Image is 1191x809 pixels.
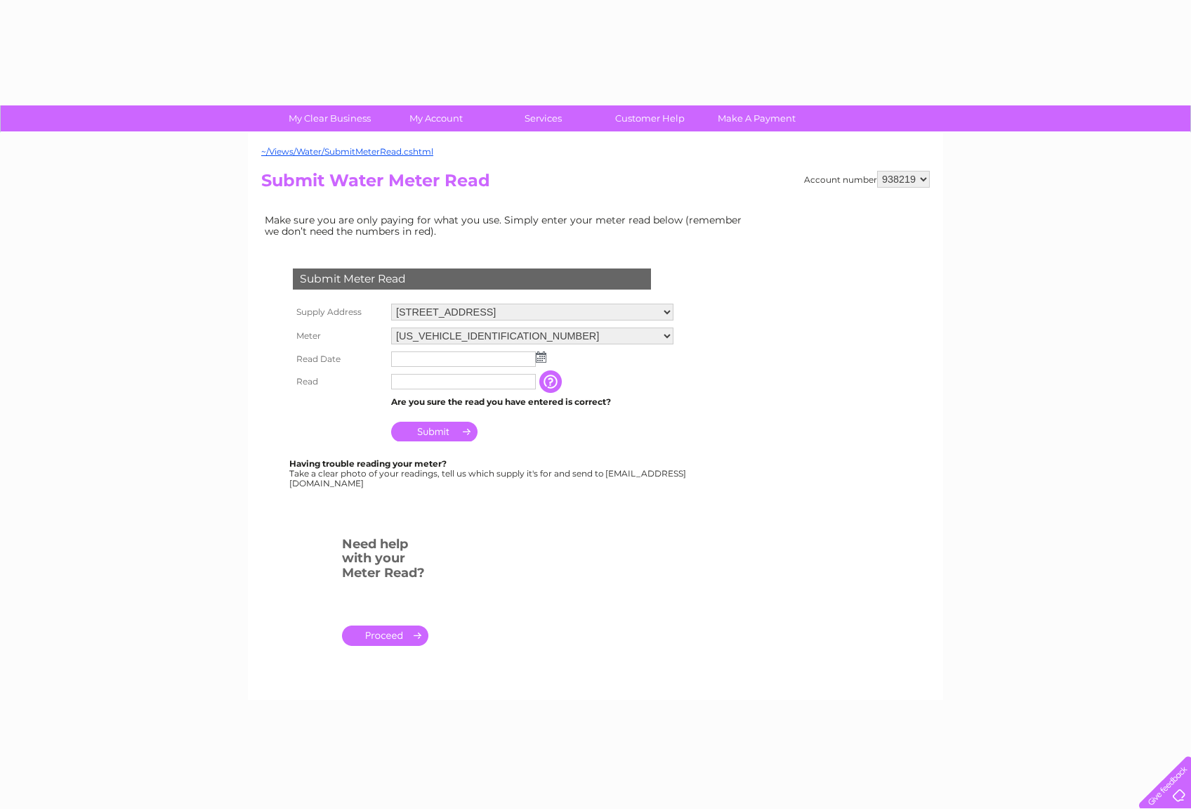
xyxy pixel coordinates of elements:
a: ~/Views/Water/SubmitMeterRead.cshtml [261,146,433,157]
b: Having trouble reading your meter? [289,458,447,469]
input: Submit [391,422,478,441]
a: My Clear Business [272,105,388,131]
th: Read Date [289,348,388,370]
td: Are you sure the read you have entered is correct? [388,393,677,411]
img: ... [536,351,546,363]
td: Make sure you are only paying for what you use. Simply enter your meter read below (remember we d... [261,211,753,240]
h2: Submit Water Meter Read [261,171,930,198]
input: Information [539,370,565,393]
a: My Account [379,105,494,131]
a: . [342,626,428,646]
th: Meter [289,324,388,348]
div: Submit Meter Read [293,268,651,290]
div: Take a clear photo of your readings, tell us which supply it's for and send to [EMAIL_ADDRESS][DO... [289,459,688,488]
h3: Need help with your Meter Read? [342,534,428,588]
a: Customer Help [592,105,708,131]
a: Services [485,105,601,131]
a: Make A Payment [699,105,815,131]
th: Supply Address [289,300,388,324]
div: Account number [804,171,930,188]
th: Read [289,370,388,393]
